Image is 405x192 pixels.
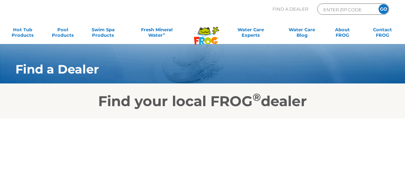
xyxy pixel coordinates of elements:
sup: ® [253,91,261,104]
a: Fresh MineralWater∞ [128,27,186,41]
sup: ∞ [163,32,165,36]
h2: Find your local FROG dealer [5,92,400,110]
p: Find A Dealer [273,3,308,15]
a: PoolProducts [47,27,78,41]
a: Water CareBlog [286,27,317,41]
a: Water CareExperts [224,27,277,41]
input: GO [379,4,389,14]
a: Swim SpaProducts [88,27,119,41]
h1: Find a Dealer [15,63,360,76]
img: Frog Products Logo [190,18,223,45]
a: Hot TubProducts [7,27,38,41]
a: ContactFROG [367,27,398,41]
a: AboutFROG [327,27,358,41]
